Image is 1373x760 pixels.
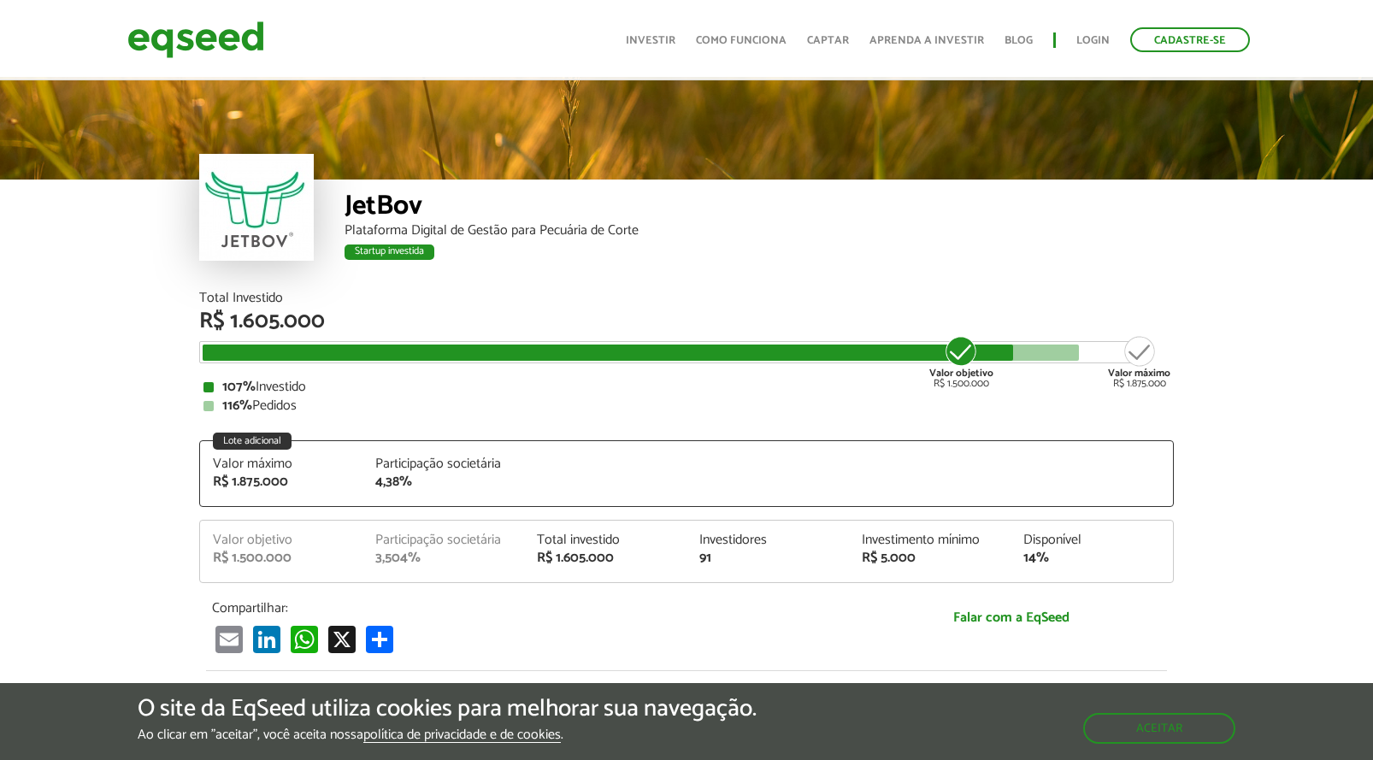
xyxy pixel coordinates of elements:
div: Lote adicional [213,433,292,450]
a: Falar com a EqSeed [862,600,1161,635]
div: Total investido [537,533,674,547]
a: Como funciona [696,35,787,46]
div: R$ 1.875.000 [213,475,350,489]
a: Cadastre-se [1130,27,1250,52]
div: Valor objetivo [213,533,350,547]
a: Aprenda a investir [869,35,984,46]
div: Total Investido [199,292,1174,305]
div: Valor máximo [213,457,350,471]
div: 4,38% [375,475,512,489]
div: Investido [203,380,1170,394]
h5: O site da EqSeed utiliza cookies para melhorar sua navegação. [138,696,757,722]
div: R$ 1.500.000 [929,334,993,389]
button: Aceitar [1083,713,1235,744]
a: Compartilhar [362,625,397,653]
div: Investidores [699,533,836,547]
img: EqSeed [127,17,264,62]
strong: 107% [222,375,256,398]
p: Compartilhar: [212,600,836,616]
div: R$ 5.000 [862,551,999,565]
div: Disponível [1023,533,1160,547]
div: R$ 1.875.000 [1108,334,1170,389]
a: Captar [807,35,849,46]
div: R$ 1.605.000 [537,551,674,565]
div: R$ 1.500.000 [213,551,350,565]
a: Email [212,625,246,653]
div: Pedidos [203,399,1170,413]
strong: Valor máximo [1108,365,1170,381]
div: 14% [1023,551,1160,565]
a: Login [1076,35,1110,46]
strong: 116% [222,394,252,417]
p: Ao clicar em "aceitar", você aceita nossa . [138,727,757,743]
div: R$ 1.605.000 [199,310,1174,333]
strong: Valor objetivo [929,365,993,381]
div: JetBov [345,192,1174,224]
a: Blog [1005,35,1033,46]
div: Participação societária [375,533,512,547]
div: 91 [699,551,836,565]
div: 3,504% [375,551,512,565]
a: X [325,625,359,653]
div: Investimento mínimo [862,533,999,547]
div: Startup investida [345,244,434,260]
a: Investir [626,35,675,46]
a: WhatsApp [287,625,321,653]
a: política de privacidade e de cookies [363,728,561,743]
div: Participação societária [375,457,512,471]
div: Plataforma Digital de Gestão para Pecuária de Corte [345,224,1174,238]
a: LinkedIn [250,625,284,653]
